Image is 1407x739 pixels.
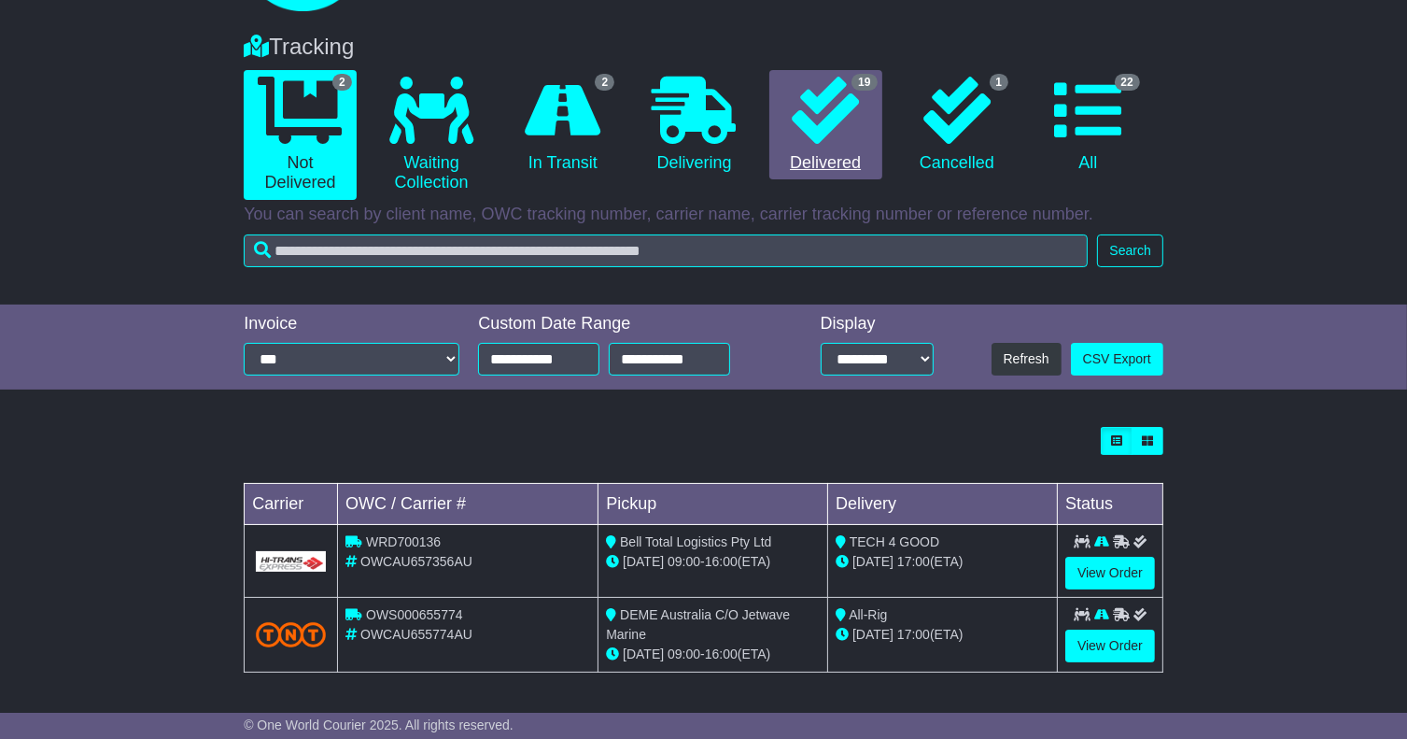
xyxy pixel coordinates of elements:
img: TNT_Domestic.png [256,622,326,647]
div: (ETA) [836,552,1049,572]
td: OWC / Carrier # [338,484,598,525]
span: OWS000655774 [366,607,463,622]
div: (ETA) [836,625,1049,645]
span: OWCAU657356AU [360,554,472,569]
div: Tracking [234,34,1173,61]
span: Bell Total Logistics Pty Ltd [620,534,771,549]
span: OWCAU655774AU [360,627,472,642]
span: [DATE] [852,627,893,642]
span: [DATE] [852,554,893,569]
span: [DATE] [623,647,664,661]
button: Search [1097,234,1162,267]
span: 2 [595,74,614,91]
div: - (ETA) [606,552,820,572]
span: 22 [1115,74,1140,91]
img: GetCarrierServiceLogo [256,551,326,572]
span: TECH 4 GOOD [850,534,939,549]
span: 09:00 [668,647,700,661]
span: 17:00 [897,554,930,569]
span: WRD700136 [366,534,441,549]
a: 2 Not Delivered [244,70,357,200]
div: - (ETA) [606,645,820,664]
a: View Order [1065,557,1155,590]
span: 09:00 [668,554,700,569]
div: Invoice [244,314,459,334]
span: 16:00 [705,554,738,569]
span: 16:00 [705,647,738,661]
a: Delivering [638,70,751,180]
span: All-Rig [849,607,887,622]
a: 22 All [1032,70,1145,180]
a: 2 In Transit [507,70,620,180]
p: You can search by client name, OWC tracking number, carrier name, carrier tracking number or refe... [244,205,1163,225]
span: 2 [332,74,352,91]
a: Waiting Collection [375,70,488,200]
div: Custom Date Range [478,314,772,334]
a: 19 Delivered [769,70,882,180]
span: 19 [851,74,877,91]
span: © One World Courier 2025. All rights reserved. [244,718,514,732]
td: Pickup [598,484,828,525]
span: DEME Australia C/O Jetwave Marine [606,607,790,642]
a: View Order [1065,630,1155,662]
span: [DATE] [623,554,664,569]
td: Delivery [828,484,1058,525]
a: 1 Cancelled [901,70,1014,180]
span: 1 [990,74,1009,91]
td: Carrier [245,484,338,525]
a: CSV Export [1071,343,1163,376]
td: Status [1058,484,1163,525]
div: Display [821,314,935,334]
button: Refresh [992,343,1062,376]
span: 17:00 [897,627,930,642]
